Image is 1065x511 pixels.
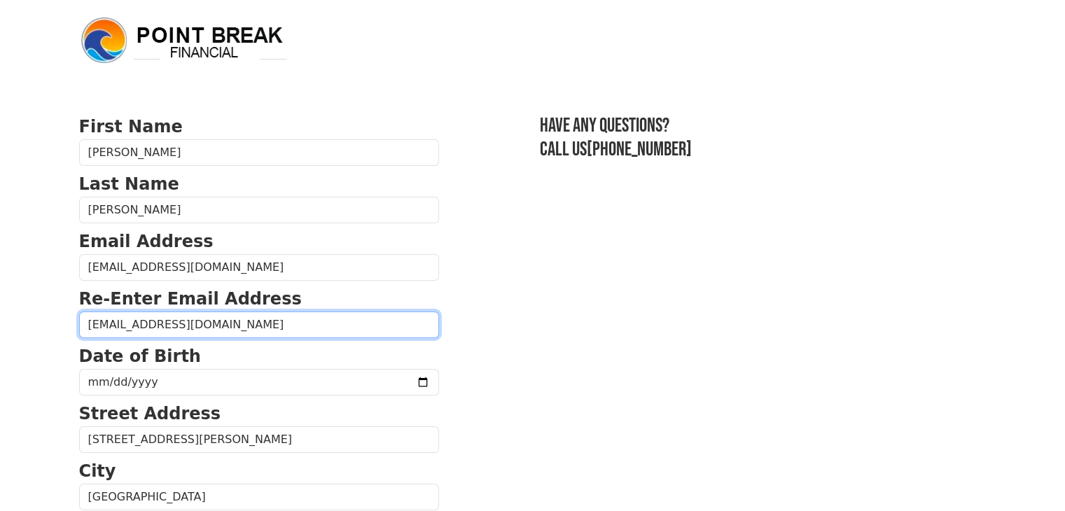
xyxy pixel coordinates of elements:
[79,174,179,194] strong: Last Name
[540,138,987,162] h3: Call us
[587,138,692,161] a: [PHONE_NUMBER]
[79,232,214,251] strong: Email Address
[79,117,183,136] strong: First Name
[79,461,116,481] strong: City
[79,289,302,309] strong: Re-Enter Email Address
[79,254,439,281] input: Email Address
[79,484,439,510] input: City
[79,311,439,338] input: Re-Enter Email Address
[79,197,439,223] input: Last Name
[79,139,439,166] input: First Name
[79,346,201,366] strong: Date of Birth
[79,426,439,453] input: Street Address
[79,404,221,423] strong: Street Address
[79,15,289,66] img: logo.png
[540,114,987,138] h3: Have any questions?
